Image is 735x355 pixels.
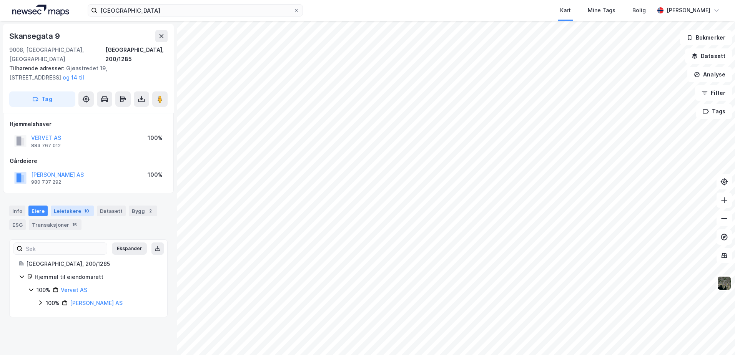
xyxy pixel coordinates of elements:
[685,48,732,64] button: Datasett
[29,219,81,230] div: Transaksjoner
[632,6,646,15] div: Bolig
[148,133,163,143] div: 100%
[112,242,147,255] button: Ekspander
[37,285,50,295] div: 100%
[61,287,87,293] a: Vervet AS
[9,91,75,107] button: Tag
[9,65,66,71] span: Tilhørende adresser:
[71,221,78,229] div: 15
[148,170,163,179] div: 100%
[9,64,161,82] div: Gjøastredet 19, [STREET_ADDRESS]
[697,318,735,355] iframe: Chat Widget
[9,206,25,216] div: Info
[97,206,126,216] div: Datasett
[97,5,293,16] input: Søk på adresse, matrikkel, gårdeiere, leietakere eller personer
[10,119,167,129] div: Hjemmelshaver
[697,318,735,355] div: Kontrollprogram for chat
[46,299,60,308] div: 100%
[9,30,62,42] div: Skansegata 9
[70,300,123,306] a: [PERSON_NAME] AS
[105,45,168,64] div: [GEOGRAPHIC_DATA], 200/1285
[129,206,157,216] div: Bygg
[146,207,154,215] div: 2
[83,207,91,215] div: 10
[12,5,69,16] img: logo.a4113a55bc3d86da70a041830d287a7e.svg
[560,6,571,15] div: Kart
[588,6,615,15] div: Mine Tags
[9,45,105,64] div: 9008, [GEOGRAPHIC_DATA], [GEOGRAPHIC_DATA]
[31,143,61,149] div: 883 767 012
[10,156,167,166] div: Gårdeiere
[667,6,710,15] div: [PERSON_NAME]
[717,276,732,290] img: 9k=
[35,272,158,282] div: Hjemmel til eiendomsrett
[680,30,732,45] button: Bokmerker
[9,219,26,230] div: ESG
[28,206,48,216] div: Eiere
[26,259,158,269] div: [GEOGRAPHIC_DATA], 200/1285
[31,179,61,185] div: 980 737 292
[23,243,107,254] input: Søk
[696,104,732,119] button: Tags
[687,67,732,82] button: Analyse
[695,85,732,101] button: Filter
[51,206,94,216] div: Leietakere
